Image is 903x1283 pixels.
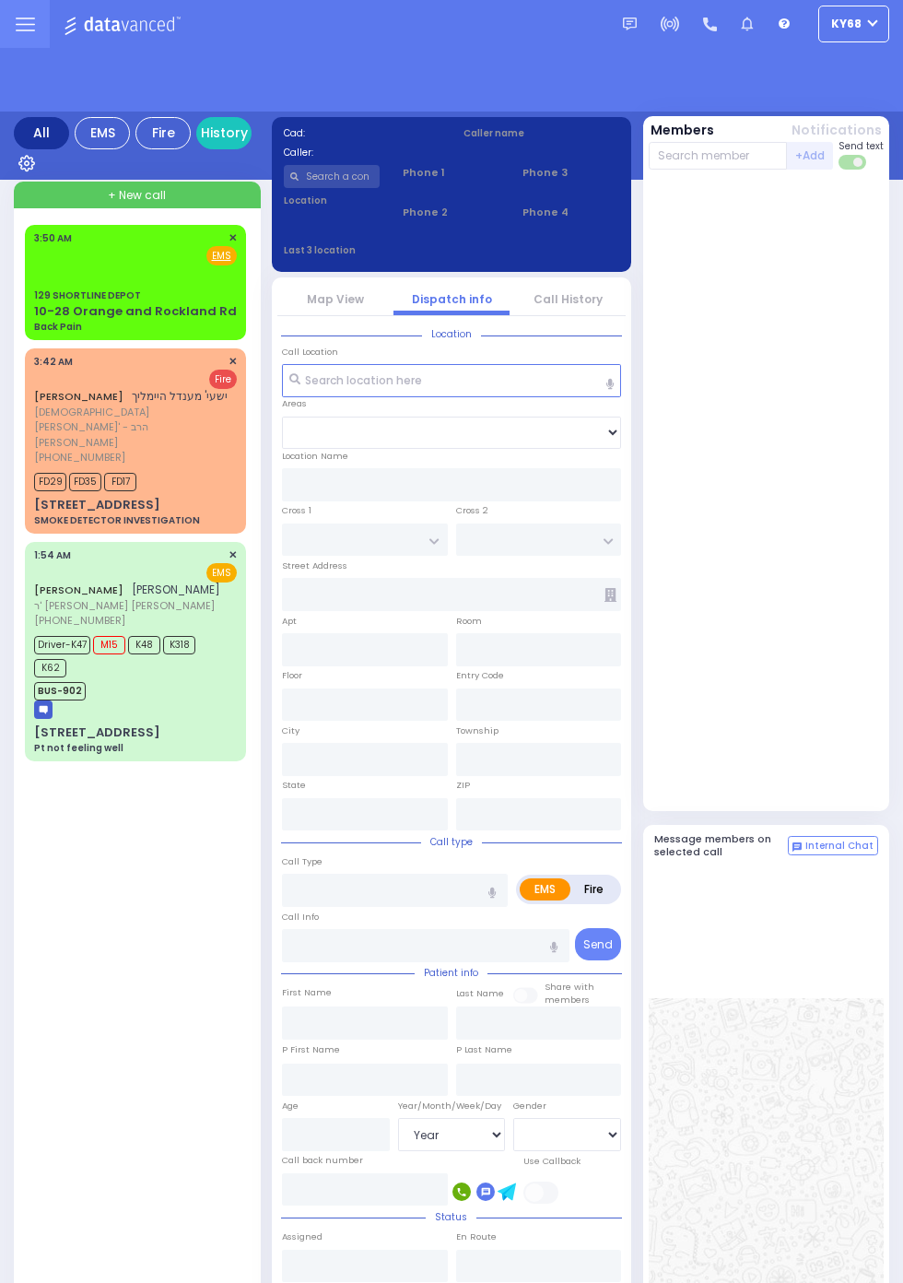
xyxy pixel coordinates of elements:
[163,636,195,654] span: K318
[69,473,101,491] span: FD35
[34,450,125,465] span: [PHONE_NUMBER]
[282,724,299,737] label: City
[403,165,499,181] span: Phone 1
[818,6,889,42] button: ky68
[34,389,123,404] a: [PERSON_NAME]
[206,563,237,583] span: EMS
[282,669,302,682] label: Floor
[229,354,237,370] span: ✕
[415,966,487,980] span: Patient info
[282,779,306,792] label: State
[456,1043,512,1056] label: P Last Name
[284,194,381,207] label: Location
[282,559,347,572] label: Street Address
[34,700,53,719] img: message-box.svg
[14,117,69,149] div: All
[421,835,482,849] span: Call type
[569,878,618,900] label: Fire
[282,397,307,410] label: Areas
[34,548,71,562] span: 1:54 AM
[34,405,231,451] span: [DEMOGRAPHIC_DATA] [PERSON_NAME]' - הרב [PERSON_NAME]
[838,139,884,153] span: Send text
[545,981,594,993] small: Share with
[209,370,237,389] span: Fire
[132,582,220,597] span: [PERSON_NAME]
[104,473,136,491] span: FD17
[282,504,311,517] label: Cross 1
[651,121,714,140] button: Members
[282,986,332,999] label: First Name
[128,636,160,654] span: K48
[34,636,90,654] span: Driver-K47
[398,1100,506,1112] div: Year/Month/Week/Day
[575,928,621,960] button: Send
[522,205,619,220] span: Phone 4
[282,855,322,868] label: Call Type
[282,1154,363,1167] label: Call back number
[838,153,868,171] label: Turn off text
[282,1100,299,1112] label: Age
[792,121,882,140] button: Notifications
[282,364,621,397] input: Search location here
[831,16,862,32] span: ky68
[792,842,802,852] img: comment-alt.png
[534,291,603,307] a: Call History
[456,987,504,1000] label: Last Name
[403,205,499,220] span: Phone 2
[34,598,220,614] span: ר' [PERSON_NAME] [PERSON_NAME]
[284,126,440,140] label: Cad:
[604,588,616,602] span: Other building occupants
[229,547,237,563] span: ✕
[456,779,470,792] label: ZIP
[108,187,166,204] span: + New call
[75,117,130,149] div: EMS
[523,1155,580,1168] label: Use Callback
[545,994,590,1006] span: members
[34,613,125,628] span: [PHONE_NUMBER]
[654,833,789,857] h5: Message members on selected call
[426,1210,476,1224] span: Status
[463,126,620,140] label: Caller name
[34,724,160,742] div: [STREET_ADDRESS]
[520,878,570,900] label: EMS
[284,243,452,257] label: Last 3 location
[422,327,481,341] span: Location
[196,117,252,149] a: History
[456,504,488,517] label: Cross 2
[513,1100,546,1112] label: Gender
[93,636,125,654] span: M15
[522,165,619,181] span: Phone 3
[34,320,82,334] div: Back Pain
[282,346,338,359] label: Call Location
[229,230,237,246] span: ✕
[282,1043,340,1056] label: P First Name
[34,473,66,491] span: FD29
[34,741,123,755] div: Pt not feeling well
[284,146,440,159] label: Caller:
[34,583,123,597] a: [PERSON_NAME]
[34,302,237,321] div: 10-28 Orange and Rockland Rd
[456,615,482,628] label: Room
[284,165,381,188] input: Search a contact
[34,231,72,245] span: 3:50 AM
[64,13,186,36] img: Logo
[34,288,141,302] div: 129 SHORTLINE DEPOT
[788,836,878,856] button: Internal Chat
[212,249,231,263] u: EMS
[34,682,86,700] span: BUS-902
[135,117,191,149] div: Fire
[34,659,66,677] span: K62
[456,1230,497,1243] label: En Route
[132,388,228,404] span: ישעי' מענדל היימליך
[456,724,498,737] label: Township
[34,513,200,527] div: SMOKE DETECTOR INVESTIGATION
[282,450,348,463] label: Location Name
[34,355,73,369] span: 3:42 AM
[649,142,788,170] input: Search member
[456,669,504,682] label: Entry Code
[805,840,874,853] span: Internal Chat
[623,18,637,31] img: message.svg
[412,291,492,307] a: Dispatch info
[282,615,297,628] label: Apt
[307,291,364,307] a: Map View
